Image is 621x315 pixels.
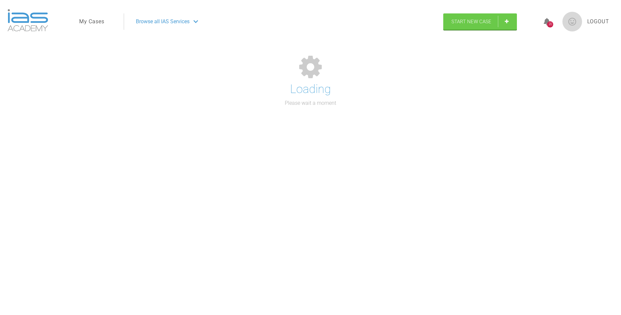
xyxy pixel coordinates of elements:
h1: Loading [290,80,331,99]
img: logo-light.3e3ef733.png [8,9,48,31]
a: My Cases [79,17,104,26]
span: Start New Case [451,19,491,25]
div: 20 [547,21,553,28]
a: Logout [587,17,609,26]
p: Please wait a moment [285,99,336,107]
a: Start New Case [443,13,517,30]
span: Browse all IAS Services [136,17,190,26]
img: profile.png [562,12,582,31]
